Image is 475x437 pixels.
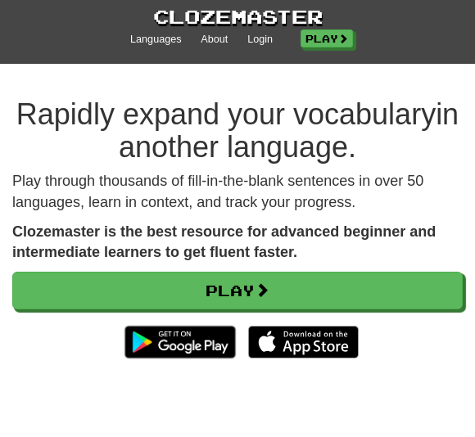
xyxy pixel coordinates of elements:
a: Play [301,29,353,47]
img: Get it on Google Play [116,318,243,367]
p: Play through thousands of fill-in-the-blank sentences in over 50 languages, learn in context, and... [12,171,463,213]
a: About [201,33,228,47]
a: Play [12,272,463,309]
a: Clozemaster [153,3,323,30]
strong: Clozemaster is the best resource for advanced beginner and intermediate learners to get fluent fa... [12,223,436,261]
a: Login [247,33,273,47]
a: Languages [130,33,181,47]
img: Download_on_the_App_Store_Badge_US-UK_135x40-25178aeef6eb6b83b96f5f2d004eda3bffbb37122de64afbaef7... [248,326,359,358]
